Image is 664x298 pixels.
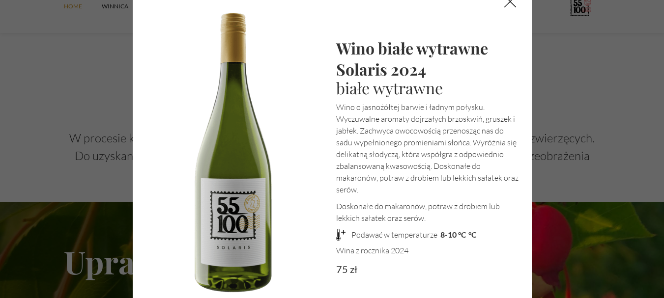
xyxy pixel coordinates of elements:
[336,101,520,195] p: Wino o jasnożółtej barwie i ładnym połysku. Wyczuwalne aromaty dojrzałych brzoskwiń, gruszek i ja...
[336,200,520,224] p: Doskonałe do makaronów, potraw z drobiem lub lekkich sałatek oraz serów.
[336,80,520,96] h1: białe wytrawne
[336,244,520,256] p: Wina z rocznika 2024
[440,229,466,241] p: 8-10 °C
[351,229,437,241] p: Podawać w temperaturze
[336,37,520,80] h1: Wino białe wytrawne Solaris 2024
[468,229,477,241] p: °C
[336,261,357,277] p: 75 zł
